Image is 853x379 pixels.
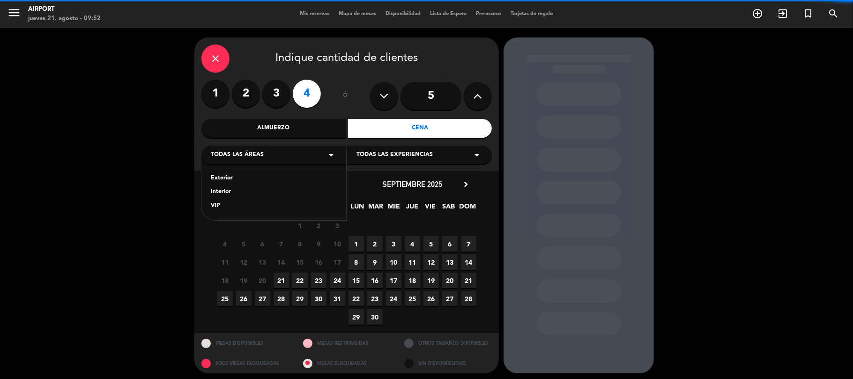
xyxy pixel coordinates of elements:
span: 15 [292,254,308,270]
label: 2 [232,80,260,108]
span: 29 [292,291,308,306]
span: Tarjetas de regalo [506,11,558,16]
span: 17 [386,273,401,288]
span: 23 [367,291,383,306]
span: 8 [292,236,308,252]
span: SAB [441,201,457,216]
span: 12 [236,254,252,270]
span: Disponibilidad [381,11,425,16]
span: VIE [423,201,438,216]
span: 10 [386,254,401,270]
div: MESAS RESTRINGIDAS [296,333,398,353]
span: 23 [311,273,326,288]
span: 25 [405,291,420,306]
span: 1 [349,236,364,252]
span: 2 [367,236,383,252]
span: Mis reservas [295,11,334,16]
span: 28 [274,291,289,306]
span: 20 [442,273,458,288]
span: 18 [405,273,420,288]
div: Airport [28,5,101,14]
i: exit_to_app [777,8,788,19]
span: 27 [442,291,458,306]
span: 16 [311,254,326,270]
span: 27 [255,291,270,306]
span: 15 [349,273,364,288]
span: 21 [274,273,289,288]
span: 13 [442,254,458,270]
span: 12 [423,254,439,270]
span: 31 [330,291,345,306]
span: 9 [311,236,326,252]
span: Lista de Espera [425,11,471,16]
div: Indique cantidad de clientes [201,45,492,73]
span: 22 [292,273,308,288]
i: chevron_right [461,179,471,189]
span: 22 [349,291,364,306]
span: MAR [368,201,384,216]
span: 7 [461,236,476,252]
span: 19 [423,273,439,288]
span: LUN [350,201,365,216]
span: JUE [405,201,420,216]
span: 4 [405,236,420,252]
div: Interior [211,187,337,197]
span: 21 [461,273,476,288]
div: MESAS BLOQUEADAS [296,353,398,373]
span: 30 [367,309,383,325]
span: 5 [236,236,252,252]
label: 3 [262,80,290,108]
span: 6 [442,236,458,252]
span: DOM [460,201,475,216]
span: Mapa de mesas [334,11,381,16]
span: 19 [236,273,252,288]
span: 28 [461,291,476,306]
div: MESAS DISPONIBLES [194,333,296,353]
div: Exterior [211,174,337,183]
span: 20 [255,273,270,288]
span: 29 [349,309,364,325]
div: jueves 21. agosto - 09:52 [28,14,101,23]
i: arrow_drop_down [471,149,482,161]
span: 24 [386,291,401,306]
span: 1 [292,218,308,233]
span: 14 [274,254,289,270]
i: close [210,53,221,64]
span: 11 [405,254,420,270]
span: 6 [255,236,270,252]
span: MIE [386,201,402,216]
span: 7 [274,236,289,252]
span: 30 [311,291,326,306]
span: 4 [217,236,233,252]
span: 9 [367,254,383,270]
button: menu [7,6,21,23]
i: search [828,8,839,19]
span: 25 [217,291,233,306]
i: add_circle_outline [752,8,763,19]
span: 11 [217,254,233,270]
span: 2 [311,218,326,233]
span: 13 [255,254,270,270]
span: 26 [423,291,439,306]
span: 17 [330,254,345,270]
label: 1 [201,80,230,108]
span: 18 [217,273,233,288]
span: 16 [367,273,383,288]
span: 26 [236,291,252,306]
div: Cena [348,119,492,138]
span: 3 [386,236,401,252]
label: 4 [293,80,321,108]
div: OTROS TAMAÑOS DIPONIBLES [397,333,499,353]
span: 10 [330,236,345,252]
div: ó [330,80,361,112]
span: 8 [349,254,364,270]
span: Todas las áreas [211,150,264,160]
div: VIP [211,201,337,211]
div: SIN DISPONIBILIDAD [397,353,499,373]
span: 24 [330,273,345,288]
i: turned_in_not [802,8,814,19]
div: SOLO MESAS BLOQUEADAS [194,353,296,373]
span: Todas las experiencias [356,150,433,160]
span: 3 [330,218,345,233]
i: menu [7,6,21,20]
